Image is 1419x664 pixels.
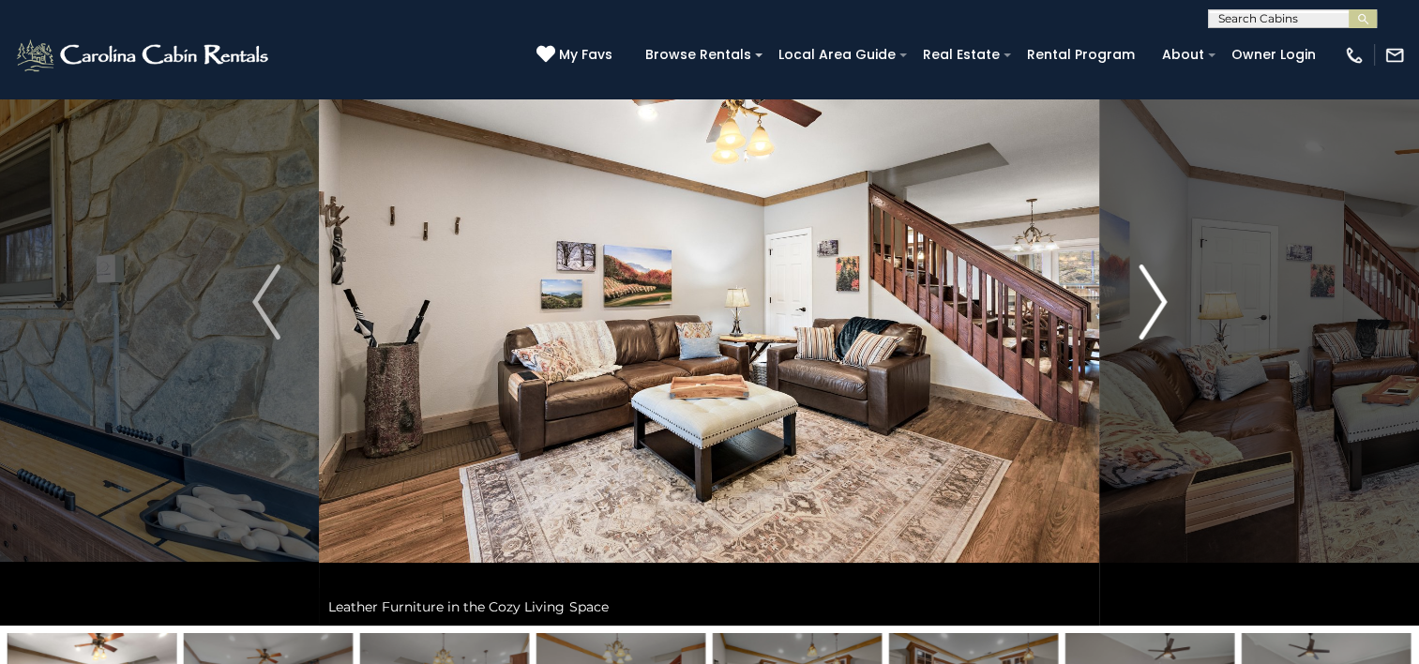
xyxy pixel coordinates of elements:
[559,45,612,65] span: My Favs
[1153,40,1214,69] a: About
[1018,40,1144,69] a: Rental Program
[14,37,274,74] img: White-1-2.png
[1344,45,1365,66] img: phone-regular-white.png
[319,588,1099,626] div: Leather Furniture in the Cozy Living Space
[1222,40,1325,69] a: Owner Login
[1384,45,1405,66] img: mail-regular-white.png
[1139,264,1167,340] img: arrow
[913,40,1009,69] a: Real Estate
[252,264,280,340] img: arrow
[536,45,617,66] a: My Favs
[636,40,761,69] a: Browse Rentals
[769,40,905,69] a: Local Area Guide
